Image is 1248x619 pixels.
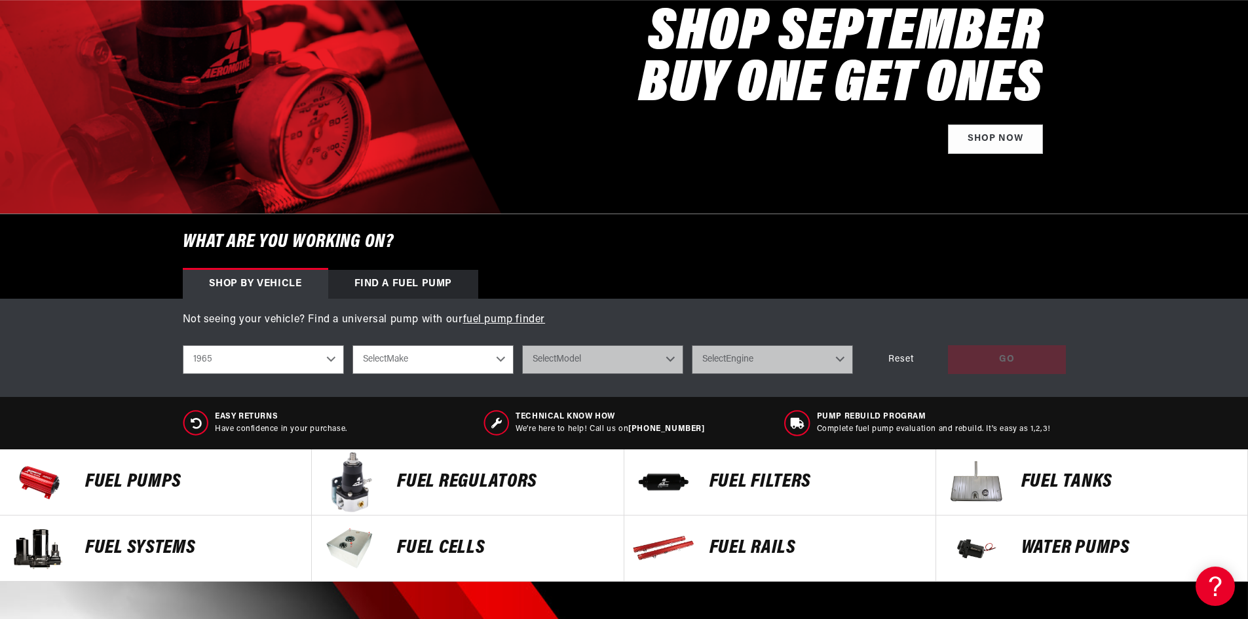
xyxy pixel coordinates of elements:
[312,449,624,516] a: FUEL REGULATORS FUEL REGULATORS
[516,424,704,435] p: We’re here to help! Call us on
[318,516,384,581] img: FUEL Cells
[516,411,704,422] span: Technical Know How
[709,472,922,492] p: FUEL FILTERS
[318,449,384,515] img: FUEL REGULATORS
[312,516,624,582] a: FUEL Cells FUEL Cells
[936,449,1248,516] a: Fuel Tanks Fuel Tanks
[943,449,1008,515] img: Fuel Tanks
[397,538,610,558] p: FUEL Cells
[215,424,347,435] p: Have confidence in your purchase.
[7,449,72,515] img: Fuel Pumps
[624,449,936,516] a: FUEL FILTERS FUEL FILTERS
[628,425,704,433] a: [PHONE_NUMBER]
[817,411,1051,422] span: Pump Rebuild program
[943,516,1008,581] img: Water Pumps
[183,270,328,299] div: Shop by vehicle
[936,516,1248,582] a: Water Pumps Water Pumps
[692,345,853,374] select: Engine
[817,424,1051,435] p: Complete fuel pump evaluation and rebuild. It's easy as 1,2,3!
[948,124,1043,154] a: Shop Now
[85,538,298,558] p: Fuel Systems
[150,214,1099,270] h6: What are you working on?
[397,472,610,492] p: FUEL REGULATORS
[183,312,1066,329] p: Not seeing your vehicle? Find a universal pump with our
[1021,538,1234,558] p: Water Pumps
[85,472,298,492] p: Fuel Pumps
[631,449,696,515] img: FUEL FILTERS
[624,516,936,582] a: FUEL Rails FUEL Rails
[183,345,344,374] select: Year
[352,345,514,374] select: Make
[861,345,941,375] div: Reset
[1021,472,1234,492] p: Fuel Tanks
[7,516,72,581] img: Fuel Systems
[709,538,922,558] p: FUEL Rails
[463,314,546,325] a: fuel pump finder
[522,345,683,374] select: Model
[215,411,347,422] span: Easy Returns
[328,270,479,299] div: Find a Fuel Pump
[639,9,1043,112] h2: SHOP SEPTEMBER BUY ONE GET ONES
[631,516,696,581] img: FUEL Rails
